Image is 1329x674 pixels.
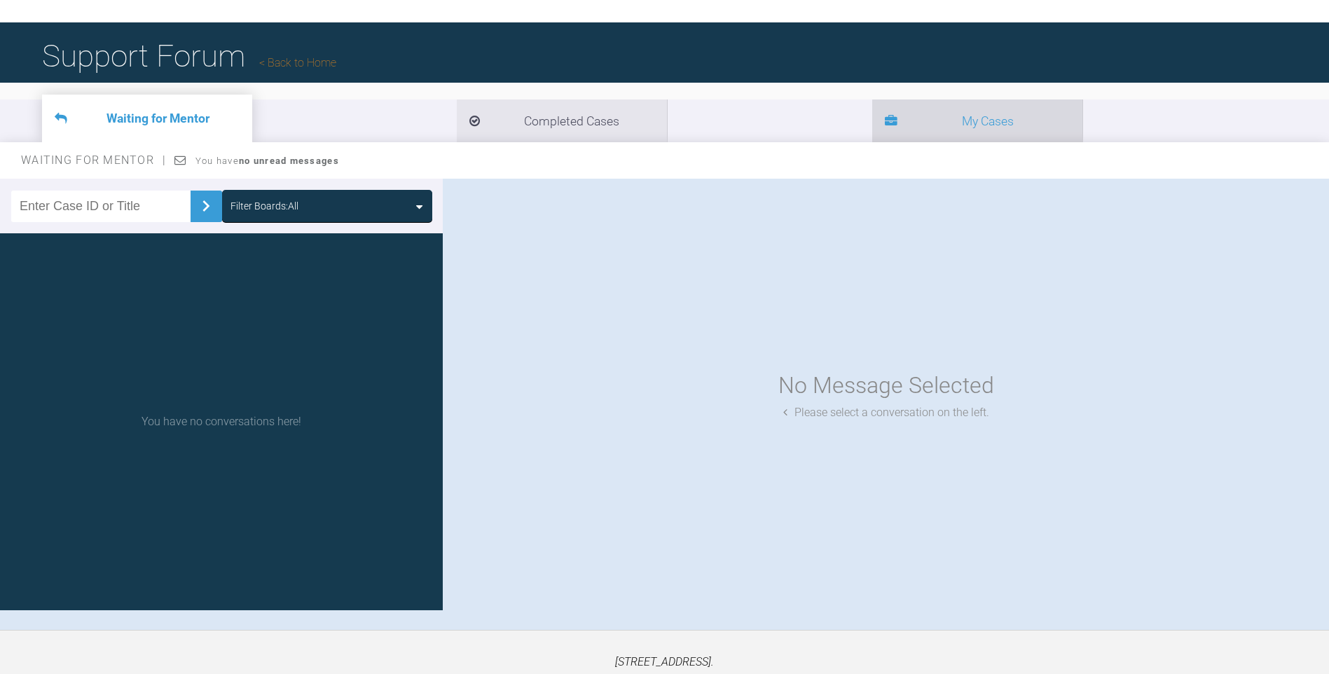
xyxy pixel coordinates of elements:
img: chevronRight.28bd32b0.svg [195,195,217,217]
span: You have [195,156,339,166]
div: Please select a conversation on the left. [783,404,989,422]
li: Completed Cases [457,99,667,142]
div: No Message Selected [778,368,994,404]
li: My Cases [872,99,1082,142]
span: Waiting for Mentor [21,153,166,167]
h1: Support Forum [42,32,336,81]
strong: no unread messages [239,156,339,166]
div: Filter Boards: All [230,198,298,214]
input: Enter Case ID or Title [11,191,191,222]
a: Back to Home [259,56,336,69]
li: Waiting for Mentor [42,95,252,142]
